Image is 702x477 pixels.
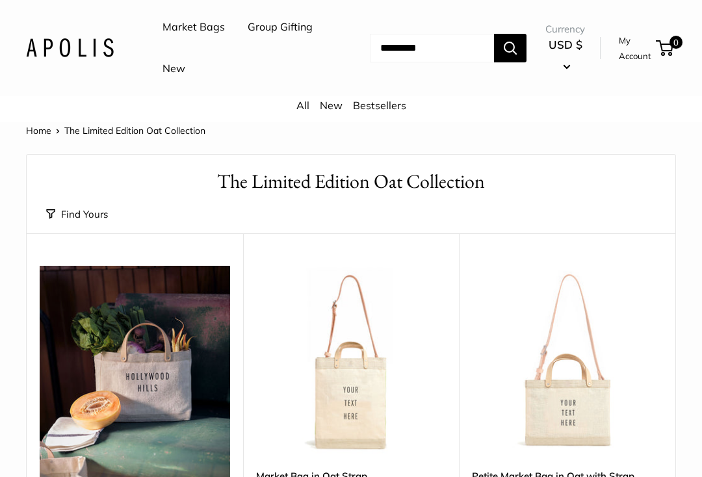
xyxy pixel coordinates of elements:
a: Market Bag in Oat StrapMarket Bag in Oat Strap [256,266,447,456]
span: USD $ [549,38,582,51]
button: USD $ [545,34,585,76]
span: The Limited Edition Oat Collection [64,125,205,136]
a: New [320,99,343,112]
img: Market Bag in Oat Strap [256,266,447,456]
a: Petite Market Bag in Oat with StrapPetite Market Bag in Oat with Strap [472,266,662,456]
a: 0 [657,40,673,56]
a: Bestsellers [353,99,406,112]
nav: Breadcrumb [26,122,205,139]
a: My Account [619,32,651,64]
a: New [162,59,185,79]
button: Find Yours [46,205,108,224]
a: Home [26,125,51,136]
a: Group Gifting [248,18,313,37]
img: Petite Market Bag in Oat with Strap [472,266,662,456]
h1: The Limited Edition Oat Collection [46,168,656,196]
a: Market Bags [162,18,225,37]
span: Currency [545,20,585,38]
input: Search... [370,34,494,62]
a: All [296,99,309,112]
img: Apolis [26,38,114,57]
button: Search [494,34,526,62]
span: 0 [669,36,682,49]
